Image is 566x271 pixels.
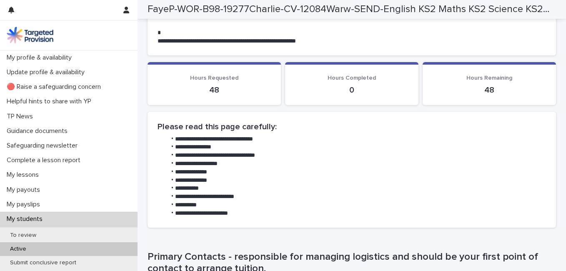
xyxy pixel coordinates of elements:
[433,85,546,95] p: 48
[148,3,550,15] h2: FayeP-WOR-B98-19277Charlie-CV-12084Warw-SEND-English KS2 Maths KS2 Science KS2-16398
[3,171,45,179] p: My lessons
[3,113,40,120] p: TP News
[328,75,376,81] span: Hours Completed
[3,83,108,91] p: 🔴 Raise a safeguarding concern
[466,75,512,81] span: Hours Remaining
[3,259,83,266] p: Submit conclusive report
[7,27,53,43] img: M5nRWzHhSzIhMunXDL62
[3,98,98,105] p: Helpful hints to share with YP
[3,68,91,76] p: Update profile & availability
[3,232,43,239] p: To review
[3,142,84,150] p: Safeguarding newsletter
[295,85,408,95] p: 0
[190,75,238,81] span: Hours Requested
[3,127,74,135] p: Guidance documents
[3,215,49,223] p: My students
[3,201,47,208] p: My payslips
[3,156,87,164] p: Complete a lesson report
[3,54,78,62] p: My profile & availability
[3,246,33,253] p: Active
[158,122,546,132] h2: Please read this page carefully:
[3,186,47,194] p: My payouts
[158,85,271,95] p: 48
